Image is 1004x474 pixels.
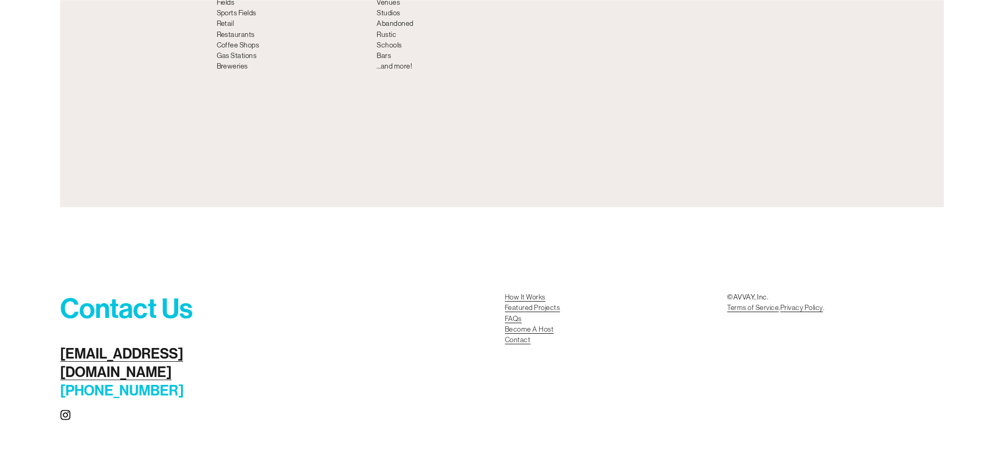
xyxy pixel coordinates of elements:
h3: Contact Us [60,292,240,326]
a: FAQs [505,314,522,324]
a: [EMAIL_ADDRESS][DOMAIN_NAME] [60,345,240,381]
p: ©AVVAY, Inc. . . [727,292,943,313]
h4: [PHONE_NUMBER] [60,345,240,400]
a: Featured Projects [505,303,560,313]
a: How It Works [505,292,546,303]
a: Terms of Service [727,303,779,313]
a: Instagram [60,410,71,420]
a: Privacy Policy [780,303,823,313]
a: Become A HostContact [505,324,553,345]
